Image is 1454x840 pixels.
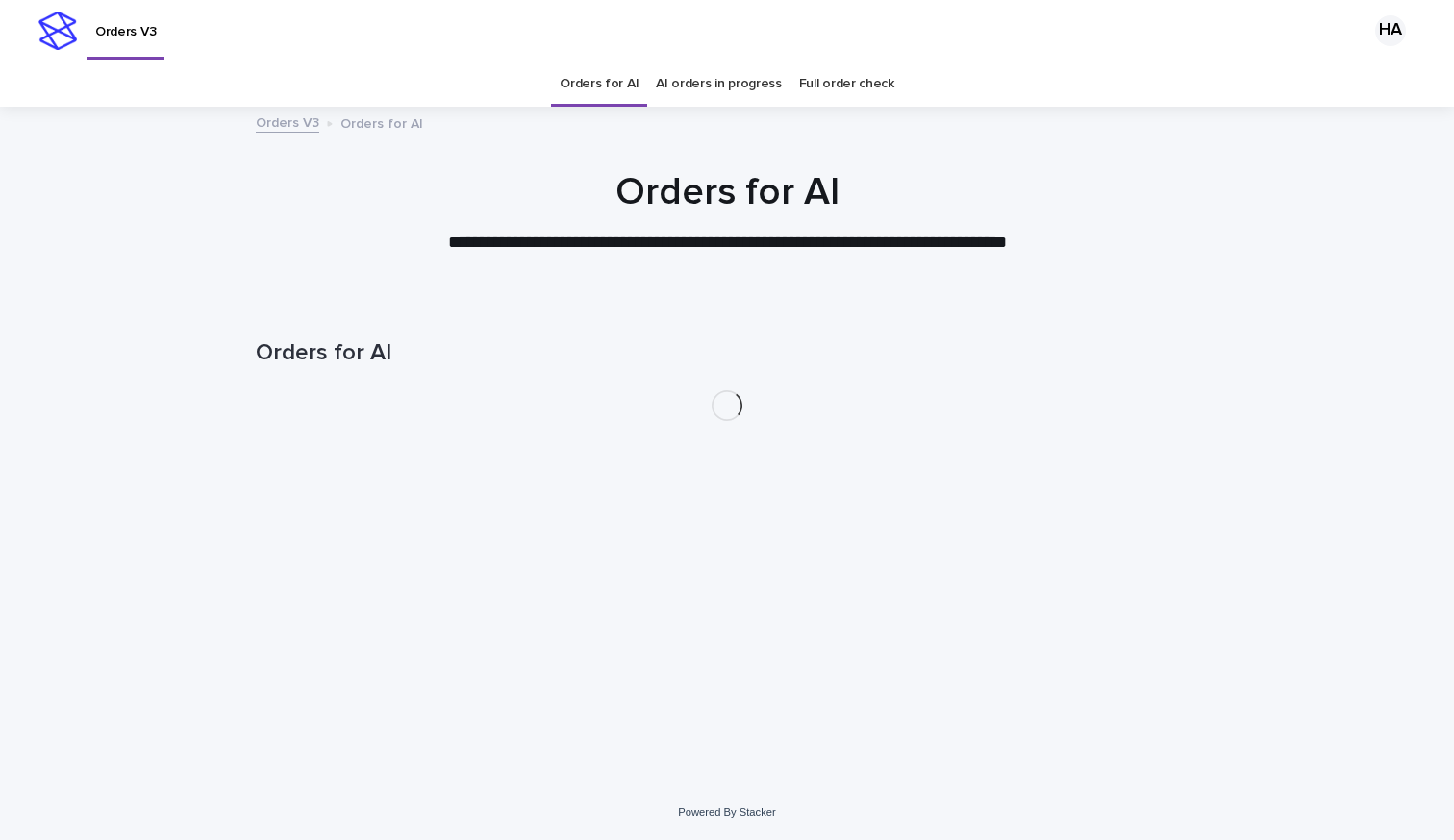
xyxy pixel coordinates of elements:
p: Orders for AI [340,111,423,133]
a: Full order check [799,62,894,107]
a: Orders V3 [256,111,319,133]
h1: Orders for AI [256,169,1198,215]
a: Orders for AI [560,62,639,107]
img: stacker-logo-s-only.png [38,12,77,50]
div: HA [1375,15,1406,46]
a: Powered By Stacker [678,806,775,818]
h1: Orders for AI [256,339,1198,367]
a: AI orders in progress [656,62,782,107]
